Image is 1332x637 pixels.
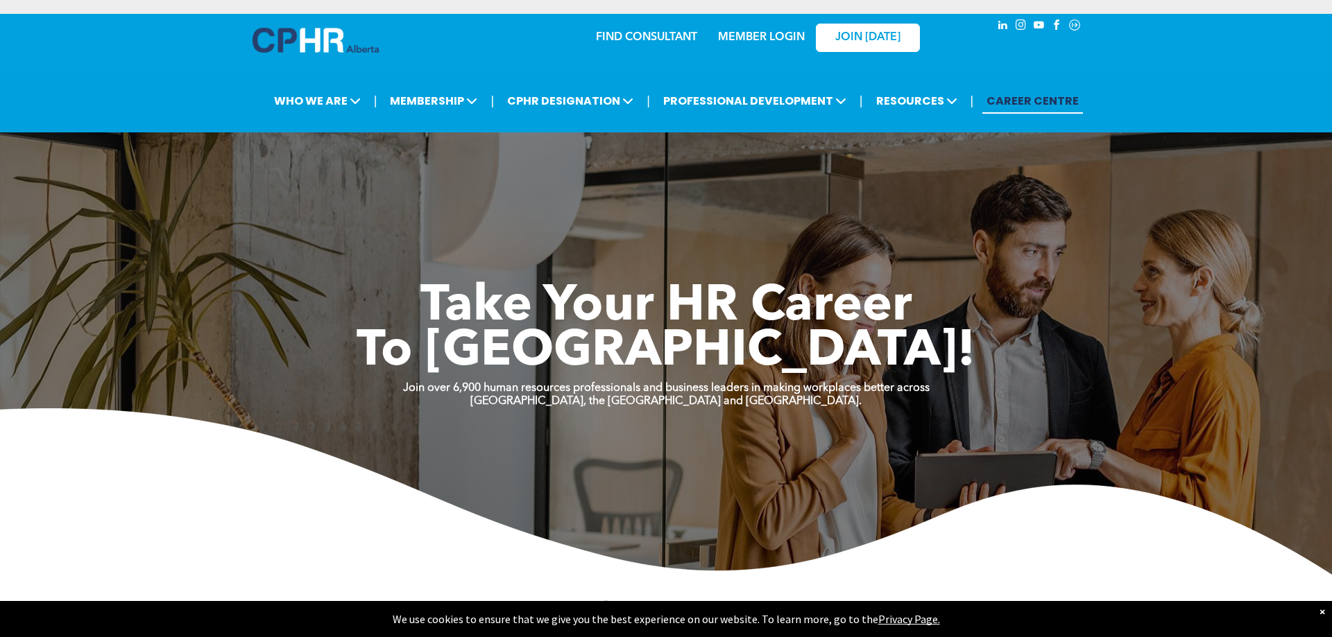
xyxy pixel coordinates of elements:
[470,396,862,407] strong: [GEOGRAPHIC_DATA], the [GEOGRAPHIC_DATA] and [GEOGRAPHIC_DATA].
[860,87,863,115] li: |
[403,383,930,394] strong: Join over 6,900 human resources professionals and business leaders in making workplaces better ac...
[490,87,494,115] li: |
[971,87,974,115] li: |
[835,31,900,44] span: JOIN [DATE]
[503,88,638,114] span: CPHR DESIGNATION
[1067,17,1082,36] a: Social network
[995,17,1010,36] a: linkedin
[1049,17,1064,36] a: facebook
[816,24,920,52] a: JOIN [DATE]
[718,32,805,43] a: MEMBER LOGIN
[1013,17,1028,36] a: instagram
[270,88,365,114] span: WHO WE ARE
[374,87,377,115] li: |
[872,88,962,114] span: RESOURCES
[878,612,940,626] a: Privacy Page.
[386,88,481,114] span: MEMBERSHIP
[357,327,975,377] span: To [GEOGRAPHIC_DATA]!
[1320,604,1325,618] div: Dismiss notification
[982,88,1083,114] a: CAREER CENTRE
[253,28,379,53] img: A blue and white logo for cp alberta
[420,282,912,332] span: Take Your HR Career
[659,88,851,114] span: PROFESSIONAL DEVELOPMENT
[647,87,650,115] li: |
[1031,17,1046,36] a: youtube
[600,599,732,616] span: Announcements
[596,32,697,43] a: FIND CONSULTANT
